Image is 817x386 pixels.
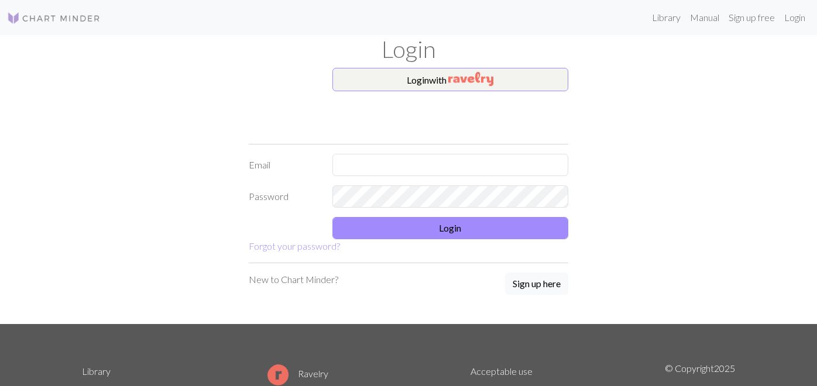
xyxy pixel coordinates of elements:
[505,273,568,295] button: Sign up here
[647,6,685,29] a: Library
[267,368,328,379] a: Ravelry
[505,273,568,296] a: Sign up here
[242,154,325,176] label: Email
[471,366,533,377] a: Acceptable use
[75,35,742,63] h1: Login
[685,6,724,29] a: Manual
[249,240,340,251] a: Forgot your password?
[448,72,493,86] img: Ravelry
[724,6,780,29] a: Sign up free
[332,68,569,91] button: Loginwith
[332,217,569,239] button: Login
[249,273,338,287] p: New to Chart Minder?
[82,366,111,377] a: Library
[780,6,810,29] a: Login
[242,185,325,208] label: Password
[267,364,289,385] img: Ravelry logo
[7,11,101,25] img: Logo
